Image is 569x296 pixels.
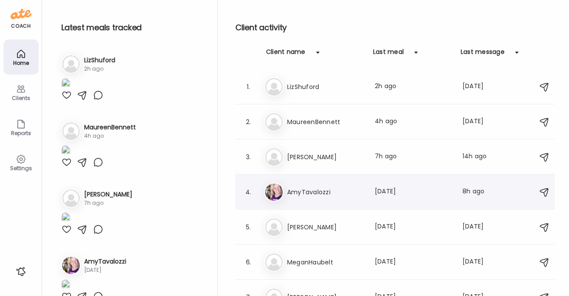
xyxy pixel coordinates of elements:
img: bg-avatar-default.svg [62,122,80,140]
img: images%2Fqk1UMNShLscvHbxrvy1CHX4G3og2%2FbKKxvwqe5wm4JA9HFGjs%2FUD68B8GDwb5kkLUfEBRM_1080 [61,145,70,157]
img: avatars%2FgqR1SDnW9VVi3Upy54wxYxxnK7x1 [62,257,80,274]
div: 8h ago [462,187,497,197]
h3: MaureenBennett [84,123,136,132]
div: 4h ago [375,117,452,127]
div: 5. [243,222,254,232]
div: Clients [5,95,37,101]
img: bg-avatar-default.svg [62,189,80,207]
img: images%2FgqR1SDnW9VVi3Upy54wxYxxnK7x1%2FbENNI1VoEfdG27wpCivM%2F2ANElMxBgzBsj5ZA3CTM_1080 [61,279,70,291]
div: [DATE] [375,187,452,197]
img: bg-avatar-default.svg [265,148,283,166]
div: [DATE] [462,257,497,267]
div: 3. [243,152,254,162]
h3: [PERSON_NAME] [287,152,364,162]
div: [DATE] [375,257,452,267]
div: coach [11,22,31,30]
div: [DATE] [375,222,452,232]
h3: MeganHaubelt [287,257,364,267]
div: Settings [5,165,37,171]
h3: MaureenBennett [287,117,364,127]
div: Reports [5,130,37,136]
div: 1. [243,82,254,92]
img: avatars%2FgqR1SDnW9VVi3Upy54wxYxxnK7x1 [265,183,283,201]
img: bg-avatar-default.svg [265,113,283,131]
img: images%2FfG67yUJzSJfxJs5p8dXMWfyK2Qe2%2Fhl6lfGzpD2O4sjM5rHF6%2F2QwqxvpgoYv4PrjLbNmO_1080 [61,212,70,224]
div: 7h ago [375,152,452,162]
img: ate [11,7,32,21]
div: 7h ago [84,199,132,207]
div: [DATE] [462,82,497,92]
div: Home [5,60,37,66]
h3: LizShuford [287,82,364,92]
h3: [PERSON_NAME] [287,222,364,232]
div: [DATE] [462,222,497,232]
div: 6. [243,257,254,267]
div: Last message [461,47,505,61]
div: Last meal [373,47,404,61]
h2: Latest meals tracked [61,21,203,34]
div: 4. [243,187,254,197]
div: [DATE] [462,117,497,127]
h3: LizShuford [84,56,115,65]
img: bg-avatar-default.svg [265,253,283,271]
div: 2h ago [84,65,115,73]
div: 2h ago [375,82,452,92]
h3: [PERSON_NAME] [84,190,132,199]
div: Client name [266,47,306,61]
h3: AmyTavalozzi [84,257,126,266]
div: [DATE] [84,266,126,274]
img: images%2Fb4ckvHTGZGXnYlnA4XB42lPq5xF2%2FxZ0O8LbuV9HzOVjYieMV%2FiQeJEQscOkbFbaQZAa8P_1080 [61,78,70,90]
div: 4h ago [84,132,136,140]
div: 2. [243,117,254,127]
div: 14h ago [462,152,497,162]
h2: Client activity [235,21,555,34]
img: bg-avatar-default.svg [265,78,283,96]
img: bg-avatar-default.svg [265,218,283,236]
img: bg-avatar-default.svg [62,55,80,73]
h3: AmyTavalozzi [287,187,364,197]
